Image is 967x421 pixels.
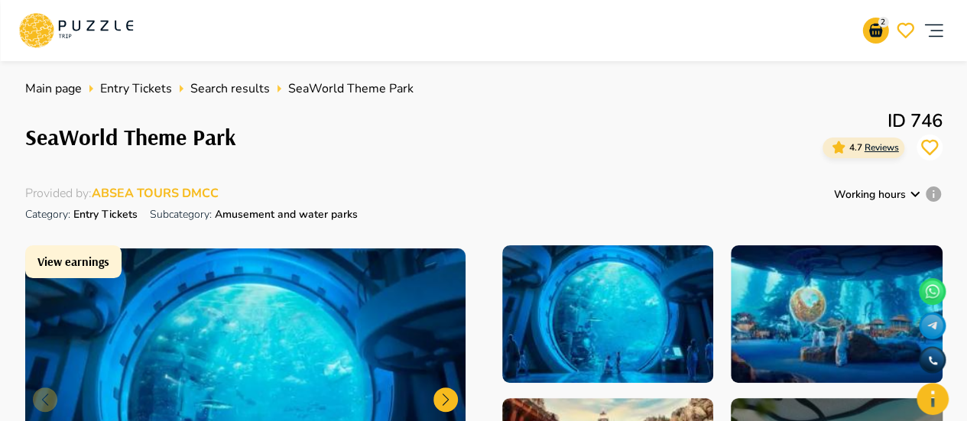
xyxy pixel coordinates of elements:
[924,185,943,203] svg: The date and time of booking can be selected in the basket
[100,80,172,97] span: Entry Tickets
[150,207,215,222] span: Subcategory:
[25,185,219,202] a: Provided by:ABSEA TOURS DMCC
[25,202,138,227] p: Entry Tickets
[878,17,888,28] p: 2
[502,245,713,383] img: collection PuzzleTrip
[25,185,92,202] span: Provided by :
[823,107,943,134] p: ID 746
[834,186,906,202] p: Working hours
[25,79,943,98] nav: breadcrumb
[190,79,270,98] a: Search results
[849,141,899,154] p: 4.7
[288,79,414,98] span: SeaWorld Theme Park
[150,202,358,227] p: Amusement and water parks
[25,79,82,98] a: Main page
[100,79,172,98] a: Entry Tickets
[828,137,849,158] button: card_icons
[917,134,943,160] button: card_icons
[25,207,73,222] span: Category :
[862,18,888,44] button: go-to-basket-submit-button
[918,6,949,55] button: account of current user
[865,141,899,154] span: Reviews
[92,185,219,202] span: ABSEA TOURS DMCC
[25,124,236,151] h1: SeaWorld Theme Park
[25,80,82,97] span: Main page
[190,80,270,97] span: Search results
[892,18,918,44] button: go-to-wishlist-submit-butto
[37,254,109,269] h1: View earnings
[731,245,942,383] img: collection PuzzleTrip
